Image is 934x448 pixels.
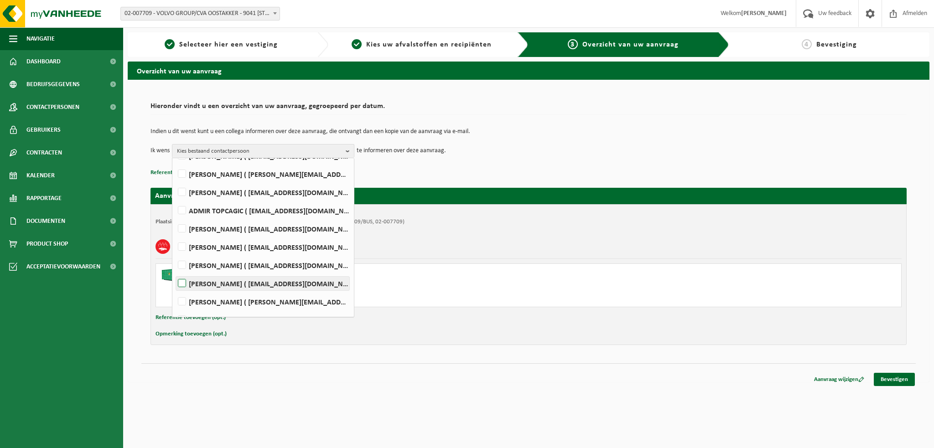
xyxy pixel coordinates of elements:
button: Referentie toevoegen (opt.) [156,312,226,324]
p: Indien u dit wenst kunt u een collega informeren over deze aanvraag, die ontvangt dan een kopie v... [150,129,907,135]
span: 2 [352,39,362,49]
strong: Aanvraag voor [DATE] [155,192,223,200]
label: [PERSON_NAME] ( [EMAIL_ADDRESS][DOMAIN_NAME] ) [176,277,349,290]
p: te informeren over deze aanvraag. [357,144,446,158]
span: Product Shop [26,232,68,255]
span: Kies bestaand contactpersoon [177,144,342,158]
span: Contactpersonen [26,96,79,118]
span: Bevestiging [816,41,857,48]
div: Aantal: 1 [197,295,565,302]
button: Referentie toevoegen (opt.) [150,167,221,179]
span: 1 [165,39,175,49]
h2: Hieronder vindt u een overzicht van uw aanvraag, gegroepeerd per datum. [150,103,907,115]
span: Bedrijfsgegevens [26,73,80,96]
a: Bevestigen [874,373,915,386]
label: [PERSON_NAME] ( [EMAIL_ADDRESS][DOMAIN_NAME] ) [176,222,349,236]
span: 02-007709 - VOLVO GROUP/CVA OOSTAKKER - 9041 OOSTAKKER, SMALLEHEERWEG 31 [120,7,280,21]
label: [PERSON_NAME] ( [PERSON_NAME][EMAIL_ADDRESS][DOMAIN_NAME] ) [176,167,349,181]
span: 02-007709 - VOLVO GROUP/CVA OOSTAKKER - 9041 OOSTAKKER, SMALLEHEERWEG 31 [121,7,280,20]
span: Gebruikers [26,118,61,141]
strong: Plaatsingsadres: [156,219,195,225]
button: Opmerking toevoegen (opt.) [156,328,227,340]
label: ADMIR TOPCAGIC ( [EMAIL_ADDRESS][DOMAIN_NAME] ) [176,204,349,217]
a: 1Selecteer hier een vestiging [132,39,310,50]
span: Navigatie [26,27,55,50]
span: Kies uw afvalstoffen en recipiënten [366,41,492,48]
span: Rapportage [26,187,62,210]
label: [PERSON_NAME] ( [EMAIL_ADDRESS][DOMAIN_NAME] ) [176,313,349,327]
span: Acceptatievoorwaarden [26,255,100,278]
p: Ik wens [150,144,170,158]
strong: [PERSON_NAME] [741,10,787,17]
span: Selecteer hier een vestiging [179,41,278,48]
a: Aanvraag wijzigen [807,373,871,386]
div: Ophalen en plaatsen lege container [197,283,565,290]
span: Contracten [26,141,62,164]
span: Documenten [26,210,65,232]
span: 4 [802,39,812,49]
span: Dashboard [26,50,61,73]
span: Overzicht van uw aanvraag [582,41,679,48]
span: Kalender [26,164,55,187]
label: [PERSON_NAME] ( [EMAIL_ADDRESS][DOMAIN_NAME] ) [176,240,349,254]
a: 2Kies uw afvalstoffen en recipiënten [333,39,511,50]
h2: Overzicht van uw aanvraag [128,62,929,79]
button: Kies bestaand contactpersoon [172,144,354,158]
label: [PERSON_NAME] ( [EMAIL_ADDRESS][DOMAIN_NAME] ) [176,185,349,199]
img: HK-XC-40-GN-00.png [161,268,188,282]
label: [PERSON_NAME] ( [EMAIL_ADDRESS][DOMAIN_NAME] ) [176,258,349,272]
span: 3 [568,39,578,49]
label: [PERSON_NAME] ( [PERSON_NAME][EMAIL_ADDRESS][DOMAIN_NAME] ) [176,295,349,309]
